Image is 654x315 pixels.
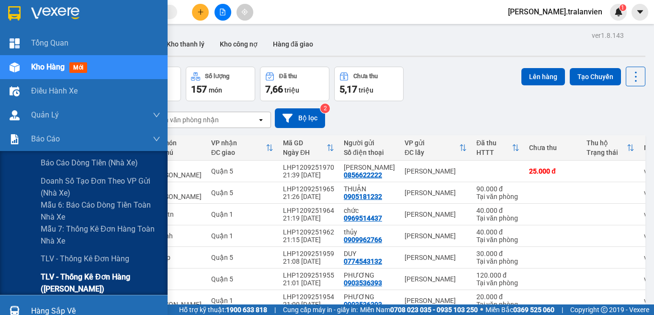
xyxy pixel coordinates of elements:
[476,236,519,244] div: Tại văn phòng
[344,279,382,287] div: 0903536393
[334,67,404,101] button: Chưa thu5,17 triệu
[150,254,202,261] div: 1h xốp
[476,257,519,265] div: Tại văn phòng
[620,4,626,11] sup: 1
[150,232,202,240] div: 1t xanh
[344,163,395,171] div: Ty
[69,62,87,73] span: mới
[521,68,565,85] button: Lên hàng
[211,139,266,147] div: VP nhận
[283,171,334,179] div: 21:39 [DATE]
[476,149,512,156] div: HTTT
[344,236,382,244] div: 0909962766
[31,133,60,145] span: Báo cáo
[476,271,519,279] div: 120.000 đ
[405,149,459,156] div: ĐC lấy
[344,214,382,222] div: 0969514437
[219,9,226,15] span: file-add
[150,275,202,283] div: 3tx
[279,73,297,80] div: Đã thu
[237,4,253,21] button: aim
[192,4,209,21] button: plus
[150,149,202,156] div: Ghi chú
[10,110,20,120] img: warehouse-icon
[283,293,334,301] div: LHP1209251954
[476,193,519,200] div: Tại văn phòng
[344,139,395,147] div: Người gửi
[344,185,395,193] div: THUẬN
[10,62,20,72] img: warehouse-icon
[214,4,231,21] button: file-add
[476,293,519,301] div: 20.000 đ
[344,207,395,214] div: chức
[476,214,519,222] div: Tại văn phòng
[211,189,273,197] div: Quận 5
[10,134,20,144] img: solution-icon
[257,116,265,124] svg: open
[150,139,202,147] div: Tên món
[211,167,273,175] div: Quận 5
[284,86,299,94] span: triệu
[212,33,265,56] button: Kho công nợ
[265,33,321,56] button: Hàng đã giao
[241,9,248,15] span: aim
[359,86,373,94] span: triệu
[10,38,20,48] img: dashboard-icon
[41,199,160,223] span: Mẫu 6: Báo cáo dòng tiền toàn nhà xe
[150,185,202,200] div: 3t vàng
[283,236,334,244] div: 21:15 [DATE]
[283,279,334,287] div: 21:01 [DATE]
[476,185,519,193] div: 90.000 đ
[320,104,330,113] sup: 2
[586,149,627,156] div: Trạng thái
[211,275,273,283] div: Quận 5
[283,271,334,279] div: LHP1209251955
[226,306,267,314] strong: 1900 633 818
[275,108,325,128] button: Bộ lọc
[614,8,623,16] img: icon-new-feature
[211,232,273,240] div: Quận 1
[260,67,329,101] button: Đã thu7,66 triệu
[283,304,358,315] span: Cung cấp máy in - giấy in:
[283,214,334,222] div: 21:19 [DATE]
[31,109,59,121] span: Quản Lý
[41,223,160,247] span: Mẫu 7: Thống kê đơn hàng toàn nhà xe
[476,207,519,214] div: 40.000 đ
[211,297,273,304] div: Quận 1
[344,250,395,257] div: DUY
[186,67,255,101] button: Số lượng157món
[205,73,229,80] div: Số lượng
[206,135,278,161] th: Toggle SortBy
[150,163,202,179] div: 1h vàng
[344,293,395,301] div: PHƯƠNG
[500,6,610,18] span: [PERSON_NAME].tralanvien
[405,167,467,175] div: [PERSON_NAME]
[476,301,519,308] div: Tại văn phòng
[41,253,129,265] span: TLV - Thống kê đơn hàng
[211,210,273,218] div: Quận 1
[513,306,554,314] strong: 0369 525 060
[344,301,382,308] div: 0903536393
[476,228,519,236] div: 40.000 đ
[283,301,334,308] div: 21:00 [DATE]
[283,149,327,156] div: Ngày ĐH
[562,304,563,315] span: |
[8,6,21,21] img: logo-vxr
[10,86,20,96] img: warehouse-icon
[179,304,267,315] span: Hỗ trợ kỹ thuật:
[153,111,160,119] span: down
[405,254,467,261] div: [PERSON_NAME]
[283,185,334,193] div: LHP1209251965
[278,135,339,161] th: Toggle SortBy
[480,308,483,312] span: ⚪️
[636,8,644,16] span: caret-down
[631,4,648,21] button: caret-down
[405,275,467,283] div: [PERSON_NAME]
[283,250,334,257] div: LHP1209251959
[31,62,65,71] span: Kho hàng
[344,271,395,279] div: PHƯƠNG
[472,135,524,161] th: Toggle SortBy
[344,193,382,200] div: 0905181232
[476,139,512,147] div: Đã thu
[344,171,382,179] div: 0856622222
